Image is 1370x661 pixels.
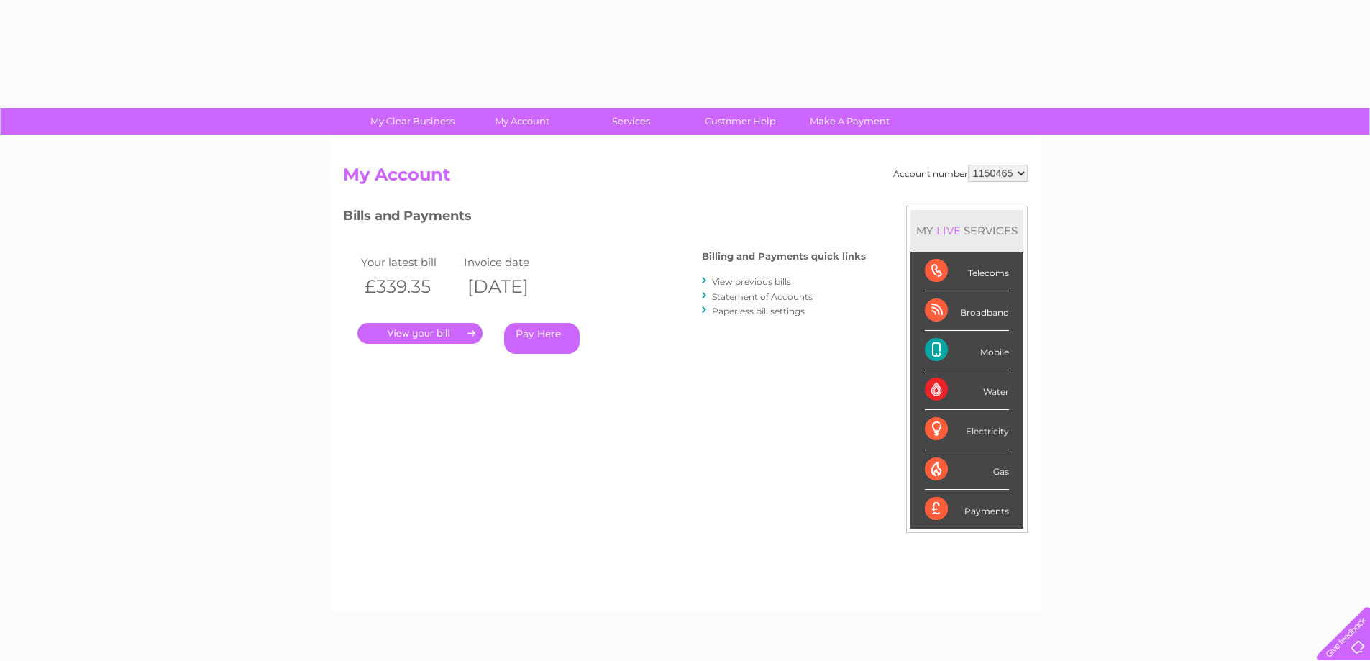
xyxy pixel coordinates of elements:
h2: My Account [343,165,1028,192]
div: Mobile [925,331,1009,370]
div: Water [925,370,1009,410]
a: Paperless bill settings [712,306,805,316]
td: Your latest bill [357,252,461,272]
a: . [357,323,483,344]
td: Invoice date [460,252,564,272]
div: Broadband [925,291,1009,331]
th: £339.35 [357,272,461,301]
h3: Bills and Payments [343,206,866,231]
div: Payments [925,490,1009,529]
div: Account number [893,165,1028,182]
div: LIVE [933,224,964,237]
div: Gas [925,450,1009,490]
th: [DATE] [460,272,564,301]
h4: Billing and Payments quick links [702,251,866,262]
a: Customer Help [681,108,800,135]
a: View previous bills [712,276,791,287]
div: Electricity [925,410,1009,450]
a: Pay Here [504,323,580,354]
div: MY SERVICES [910,210,1023,251]
a: Make A Payment [790,108,909,135]
a: My Account [462,108,581,135]
a: Services [572,108,690,135]
div: Telecoms [925,252,1009,291]
a: Statement of Accounts [712,291,813,302]
a: My Clear Business [353,108,472,135]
